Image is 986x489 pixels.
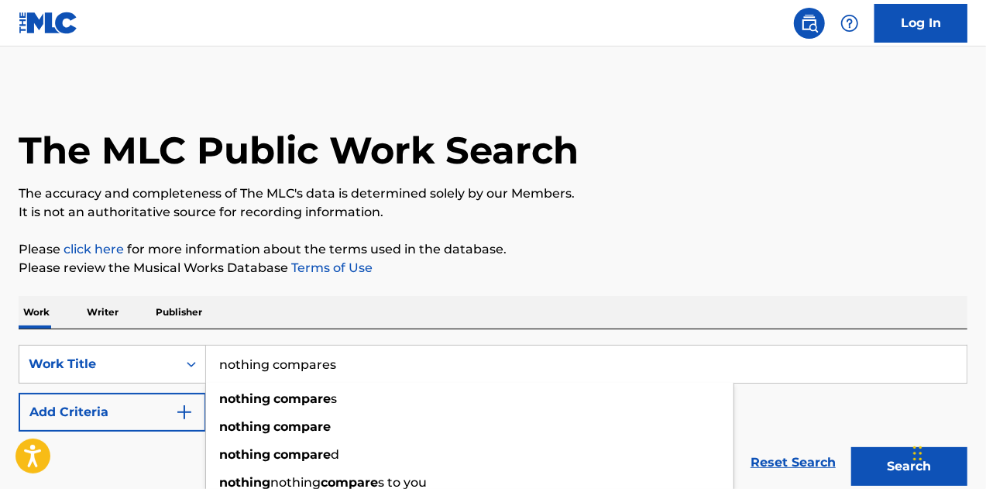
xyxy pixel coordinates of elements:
strong: compare [273,447,331,462]
div: Drag [913,430,922,477]
a: Public Search [794,8,825,39]
img: help [840,14,859,33]
p: Please for more information about the terms used in the database. [19,240,967,259]
span: d [331,447,339,462]
img: MLC Logo [19,12,78,34]
p: Publisher [151,296,207,329]
p: The accuracy and completeness of The MLC's data is determined solely by our Members. [19,184,967,203]
a: Terms of Use [288,260,373,275]
div: Work Title [29,355,168,374]
a: click here [64,242,124,257]
a: Reset Search [743,446,843,480]
span: s [331,391,337,406]
h1: The MLC Public Work Search [19,127,579,174]
strong: compare [273,419,331,434]
p: Please review the Musical Works Database [19,259,967,277]
strong: nothing [219,447,270,462]
p: It is not an authoritative source for recording information. [19,203,967,222]
img: 9d2ae6d4665cec9f34b9.svg [175,403,194,422]
p: Work [19,296,54,329]
div: Help [834,8,865,39]
strong: nothing [219,419,270,434]
a: Log In [874,4,967,43]
strong: nothing [219,391,270,406]
img: search [800,14,819,33]
iframe: Chat Widget [909,415,986,489]
button: Search [851,447,967,486]
strong: compare [273,391,331,406]
p: Writer [82,296,123,329]
button: Add Criteria [19,393,206,432]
